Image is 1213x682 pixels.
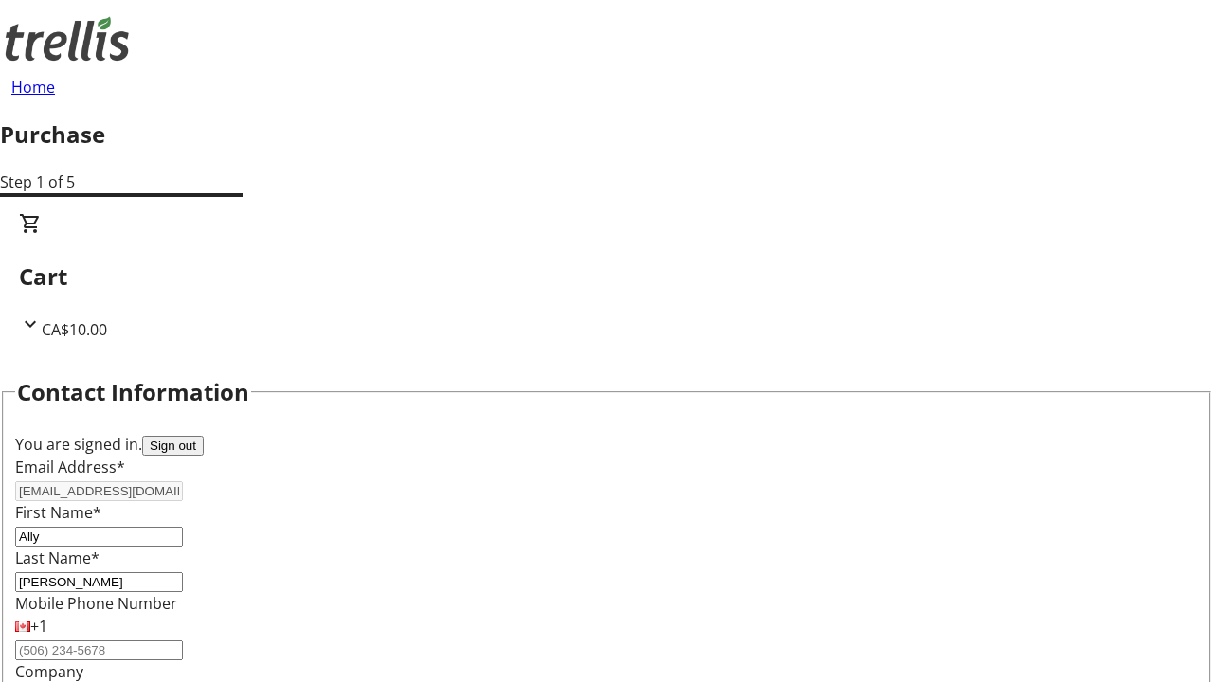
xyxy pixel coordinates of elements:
label: Last Name* [15,547,100,568]
div: You are signed in. [15,433,1198,456]
label: Mobile Phone Number [15,593,177,614]
label: Email Address* [15,457,125,477]
input: (506) 234-5678 [15,640,183,660]
button: Sign out [142,436,204,456]
span: CA$10.00 [42,319,107,340]
h2: Cart [19,260,1194,294]
div: CartCA$10.00 [19,212,1194,341]
h2: Contact Information [17,375,249,409]
label: First Name* [15,502,101,523]
label: Company [15,661,83,682]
